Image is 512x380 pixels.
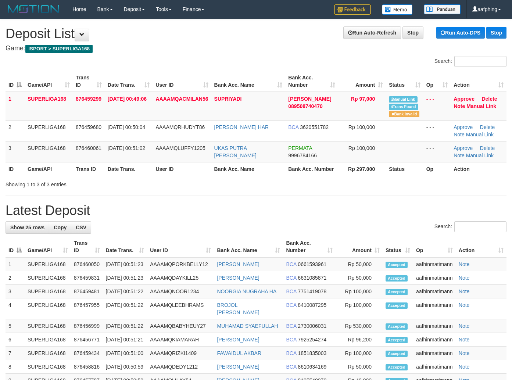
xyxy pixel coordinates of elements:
td: [DATE] 00:50:59 [103,360,147,374]
td: [DATE] 00:51:23 [103,271,147,285]
span: BCA [286,364,296,370]
td: 2 [6,271,25,285]
a: [PERSON_NAME] [217,364,259,370]
td: aafhinmatimann [413,285,456,298]
th: Op: activate to sort column ascending [413,236,456,257]
td: aafhinmatimann [413,257,456,271]
span: Accepted [386,302,408,309]
a: Manual Link [466,153,494,158]
td: SUPERLIGA168 [25,92,73,121]
a: Delete [480,145,495,151]
span: Copy 8410087295 to clipboard [298,302,326,308]
td: [DATE] 00:51:21 [103,333,147,347]
span: [DATE] 00:49:06 [108,96,147,102]
a: Stop [402,26,423,39]
img: MOTION_logo.png [6,4,61,15]
span: BCA [286,288,296,294]
h1: Deposit List [6,26,506,41]
h1: Latest Deposit [6,203,506,218]
span: Accepted [386,275,408,282]
span: Accepted [386,323,408,330]
td: aafhinmatimann [413,271,456,285]
th: Amount: activate to sort column ascending [338,71,386,92]
td: AAAAMQDEDY1212 [147,360,214,374]
a: Manual Link [466,103,496,109]
div: Showing 1 to 3 of 3 entries [6,178,208,188]
a: FAWAIDUL AKBAR [217,350,261,356]
a: Note [454,132,465,137]
td: [DATE] 00:51:22 [103,285,147,298]
a: Run Auto-DPS [436,27,485,39]
td: SUPERLIGA168 [25,298,71,319]
td: aafhinmatimann [413,319,456,333]
th: ID [6,162,25,176]
td: Rp 50,000 [336,271,383,285]
td: AAAAMQDAYKILL25 [147,271,214,285]
a: Note [459,275,470,281]
span: Bank is not match [389,111,419,117]
th: Rp 297.000 [338,162,386,176]
img: Button%20Memo.svg [382,4,413,15]
td: 876459831 [71,271,103,285]
a: BROJOL [PERSON_NAME] [217,302,259,315]
td: 876459481 [71,285,103,298]
td: SUPERLIGA168 [25,271,71,285]
td: AAAAMQKIAMARAH [147,333,214,347]
a: Note [454,103,465,109]
a: Delete [481,96,497,102]
span: Accepted [386,289,408,295]
th: Status [386,162,423,176]
span: Copy 7925254274 to clipboard [298,337,326,343]
span: CSV [76,225,86,230]
th: ID: activate to sort column descending [6,236,25,257]
span: Copy 0661593961 to clipboard [298,261,326,267]
td: 3 [6,285,25,298]
span: Rp 100,000 [348,145,375,151]
th: Game/API: activate to sort column ascending [25,236,71,257]
span: BCA [286,261,296,267]
img: panduan.png [424,4,461,14]
th: Action: activate to sort column ascending [451,71,506,92]
td: 1 [6,92,25,121]
td: [DATE] 00:51:00 [103,347,147,360]
td: 876460050 [71,257,103,271]
span: Accepted [386,337,408,343]
span: [PERSON_NAME] [288,96,331,102]
td: aafhinmatimann [413,333,456,347]
td: 3 [6,141,25,162]
th: User ID: activate to sort column ascending [153,71,211,92]
th: Game/API [25,162,73,176]
th: Action [451,162,506,176]
span: BCA [286,350,296,356]
span: Copy 8610634169 to clipboard [298,364,326,370]
input: Search: [454,56,506,67]
td: SUPERLIGA168 [25,285,71,298]
td: SUPERLIGA168 [25,120,73,141]
a: Note [459,364,470,370]
td: AAAAMQLEEBHRAMS [147,298,214,319]
a: Note [459,323,470,329]
span: Copy 3620551782 to clipboard [300,124,329,130]
td: SUPERLIGA168 [25,257,71,271]
a: UKAS PUTRA [PERSON_NAME] [214,145,257,158]
th: Trans ID [73,162,105,176]
th: Date Trans.: activate to sort column ascending [105,71,153,92]
span: AAAAMQRHUDYT86 [155,124,205,130]
td: AAAAMQRIZKI1409 [147,347,214,360]
a: Note [454,153,465,158]
th: Bank Acc. Number: activate to sort column ascending [285,71,338,92]
a: Note [459,350,470,356]
input: Search: [454,221,506,232]
a: [PERSON_NAME] [217,337,259,343]
td: Rp 100,000 [336,298,383,319]
a: Approve [454,124,473,130]
td: aafhinmatimann [413,347,456,360]
td: [DATE] 00:51:22 [103,298,147,319]
td: AAAAMQPORKBELLY12 [147,257,214,271]
th: Date Trans.: activate to sort column ascending [103,236,147,257]
td: aafhinmatimann [413,298,456,319]
th: Trans ID: activate to sort column ascending [73,71,105,92]
th: Game/API: activate to sort column ascending [25,71,73,92]
span: BCA [288,124,298,130]
label: Search: [434,221,506,232]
